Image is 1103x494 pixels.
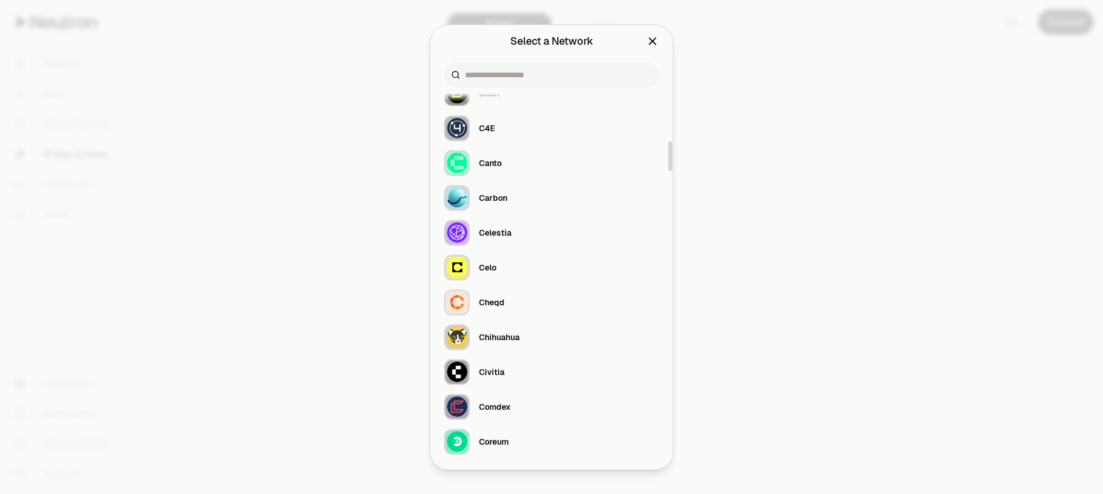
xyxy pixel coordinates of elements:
[479,88,500,99] div: Blast
[437,424,666,459] button: Coreum LogoCoreum LogoCoreum
[479,227,511,239] div: Celestia
[447,466,467,486] img: Cosmos Hub Logo
[646,33,659,49] button: Close
[479,297,504,308] div: Cheqd
[447,327,467,347] img: Chihuahua Logo
[437,215,666,250] button: Celestia LogoCelestia LogoCelestia
[447,292,467,312] img: Cheqd Logo
[479,157,502,169] div: Canto
[437,181,666,215] button: Carbon LogoCarbon LogoCarbon
[447,83,467,103] img: Blast Logo
[479,366,504,378] div: Civitia
[447,118,467,138] img: C4E Logo
[437,285,666,320] button: Cheqd LogoCheqd LogoCheqd
[437,250,666,285] button: Celo LogoCelo LogoCelo
[479,122,495,134] div: C4E
[447,362,467,382] img: Civitia Logo
[447,222,467,243] img: Celestia Logo
[479,401,511,413] div: Comdex
[447,396,467,417] img: Comdex Logo
[510,33,593,49] div: Select a Network
[479,331,520,343] div: Chihuahua
[479,436,509,448] div: Coreum
[437,146,666,181] button: Canto LogoCanto LogoCanto
[437,111,666,146] button: C4E LogoC4E LogoC4E
[447,431,467,452] img: Coreum Logo
[437,390,666,424] button: Comdex LogoComdex LogoComdex
[437,76,666,111] button: Blast LogoBlast LogoBlast
[447,257,467,277] img: Celo Logo
[447,187,467,208] img: Carbon Logo
[437,355,666,390] button: Civitia LogoCivitia LogoCivitia
[479,262,496,273] div: Celo
[479,192,507,204] div: Carbon
[437,459,666,494] button: Cosmos Hub LogoCosmos Hub Logo
[447,153,467,173] img: Canto Logo
[437,320,666,355] button: Chihuahua LogoChihuahua LogoChihuahua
